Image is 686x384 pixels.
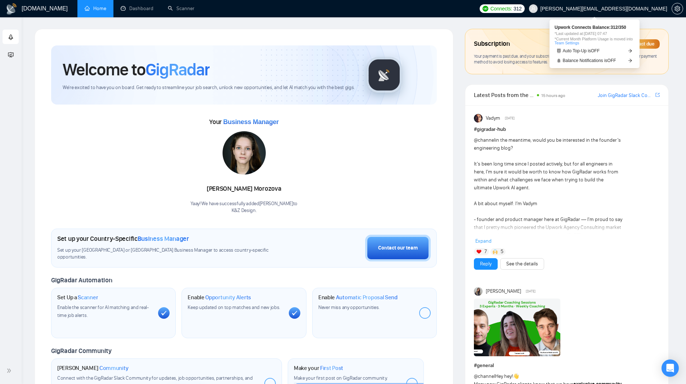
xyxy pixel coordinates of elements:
div: in the meantime, would you be interested in the founder’s engineering blog? It’s been long time s... [474,136,623,319]
span: @channel [474,373,495,379]
span: Your [209,118,279,126]
span: Vadym [486,114,500,122]
span: rocket [8,30,14,44]
a: setting [672,6,683,12]
span: bell [557,58,561,63]
img: upwork-logo.png [483,6,488,12]
button: See the details [500,258,544,270]
div: Open Intercom Messenger [662,359,679,377]
h1: # gigradar-hub [474,125,660,133]
span: Academy [8,51,37,57]
h1: # general [474,362,660,370]
span: Auto Top-Up is OFF [563,49,600,53]
span: Make your first post on GigRadar community. [294,375,387,381]
a: See the details [506,260,538,268]
span: Your payment is past due, and your subscription is at risk of being canceled. Please update your ... [474,53,657,65]
img: Mariia Heshka [474,287,483,296]
img: 1717011932412-35.jpg [223,131,266,175]
span: Keep updated on top matches and new jobs. [188,304,280,310]
span: 5 [501,248,503,255]
a: searchScanner [168,5,194,12]
a: Reply [480,260,492,268]
span: Set up your [GEOGRAPHIC_DATA] or [GEOGRAPHIC_DATA] Business Manager to access country-specific op... [57,247,281,261]
a: Team Settings [555,41,579,45]
span: Upwork Connects Balance: 312 / 350 [555,25,635,30]
div: Contact our team [378,244,418,252]
span: double-right [6,367,14,374]
span: *Last updated at: [DATE] 07:47 [555,32,635,36]
span: Opportunity Alerts [205,294,251,301]
span: Automatic Proposal Send [336,294,398,301]
p: K&Z Design . [190,207,297,214]
span: arrow-right [628,49,632,53]
h1: [PERSON_NAME] [57,365,129,372]
div: Yaay! We have successfully added [PERSON_NAME] to [190,200,297,214]
span: We're excited to have you on board. Get ready to streamline your job search, unlock new opportuni... [63,84,355,91]
a: bellBalance Notifications isOFFarrow-right [555,57,635,65]
span: robot [557,49,561,53]
a: export [655,92,660,98]
a: robotAuto Top-Up isOFFarrow-right [555,47,635,55]
img: F09L7DB94NL-GigRadar%20Coaching%20Sessions%20_%20Experts.png [474,299,560,356]
span: user [531,6,536,11]
span: Scanner [78,294,98,301]
button: Contact our team [365,235,431,261]
h1: Make your [294,365,343,372]
span: Never miss any opportunities. [318,304,380,310]
h1: Set Up a [57,294,98,301]
button: Reply [474,258,498,270]
span: arrow-right [628,58,632,63]
span: First Post [320,365,343,372]
h1: Enable [188,294,251,301]
h1: Welcome to [63,59,210,80]
img: logo [6,3,17,15]
a: Join GigRadar Slack Community [598,92,654,100]
li: Getting Started [3,30,19,44]
img: 🙌 [493,249,498,254]
span: 15 hours ago [541,93,565,98]
span: Business Manager [138,235,189,243]
span: *Current Month Platform Usage is moved into [555,37,635,45]
span: [DATE] [526,288,535,295]
img: Vadym [474,114,483,123]
span: Enable the scanner for AI matching and real-time job alerts. [57,304,149,318]
span: 👋 [513,373,519,379]
span: Business Manager [223,118,279,125]
span: GigRadar Automation [51,276,112,284]
a: dashboardDashboard [121,5,153,12]
span: fund-projection-screen [8,47,14,62]
div: [PERSON_NAME] Morozova [190,183,297,195]
span: Subscription [474,38,510,50]
span: GigRadar [145,59,210,80]
span: [PERSON_NAME] [486,287,521,295]
button: setting [672,3,683,14]
span: GigRadar Community [51,347,112,355]
span: Latest Posts from the GigRadar Community [474,91,535,100]
span: Expand [475,238,492,244]
a: homeHome [85,5,106,12]
span: @channel [474,137,495,143]
img: ❤️ [476,249,481,254]
span: [DATE] [505,115,515,122]
span: 7 [484,248,487,255]
div: Past due [631,39,660,49]
h1: Set up your Country-Specific [57,235,189,243]
span: Balance Notifications is OFF [563,58,616,63]
span: Community [99,365,129,372]
span: 312 [514,5,521,13]
h1: Enable [318,294,398,301]
img: gigradar-logo.png [366,57,402,93]
span: Connects: [490,5,512,13]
